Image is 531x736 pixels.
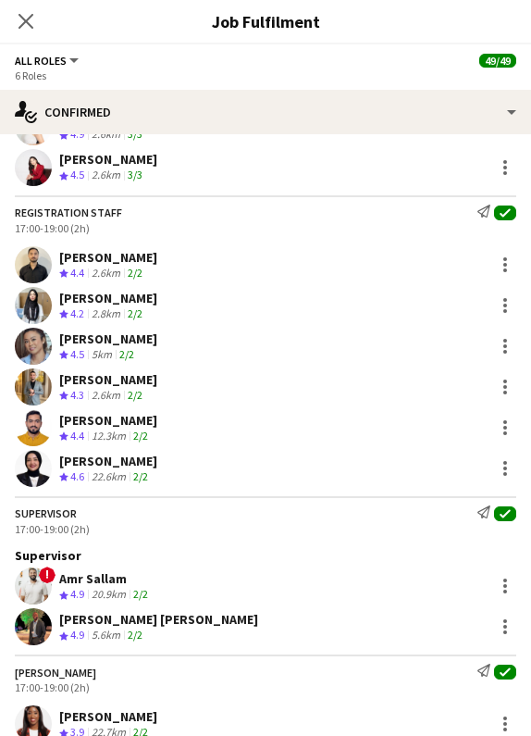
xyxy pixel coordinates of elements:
app-skills-label: 2/2 [128,266,142,280]
app-skills-label: 3/3 [128,127,142,141]
app-skills-label: 3/3 [128,168,142,181]
span: 4.3 [70,388,84,402]
span: 4.6 [70,469,84,483]
span: 4.9 [70,587,84,601]
app-skills-label: 2/2 [133,429,148,443]
app-skills-label: 2/2 [133,587,148,601]
div: 2.6km [88,127,124,143]
app-skills-label: 2/2 [119,347,134,361]
app-skills-label: 2/2 [128,306,142,320]
span: 4.2 [70,306,84,320]
div: 2.8km [88,306,124,322]
div: 17:00-19:00 (2h) [15,221,516,235]
div: [PERSON_NAME] [59,290,157,306]
div: 22.6km [88,469,130,485]
div: [PERSON_NAME] [59,371,157,388]
div: [PERSON_NAME] [59,151,157,168]
span: All roles [15,54,67,68]
div: 6 Roles [15,69,516,82]
div: 5.6km [88,628,124,643]
span: 4.4 [70,266,84,280]
span: 4.5 [70,168,84,181]
div: Amr Sallam [59,570,152,587]
span: 4.4 [70,429,84,443]
div: [PERSON_NAME] [59,708,157,725]
button: All roles [15,54,81,68]
div: 2.6km [88,168,124,183]
app-skills-label: 2/2 [128,388,142,402]
div: Registration Staff [15,206,122,219]
span: 4.5 [70,347,84,361]
div: [PERSON_NAME] [59,331,157,347]
div: 2.6km [88,388,124,404]
span: ! [39,567,56,583]
div: [PERSON_NAME] [59,249,157,266]
div: 17:00-19:00 (2h) [15,522,516,536]
div: 12.3km [88,429,130,444]
div: 5km [88,347,116,363]
div: 17:00-19:00 (2h) [15,680,516,694]
span: 4.9 [70,628,84,642]
app-skills-label: 2/2 [133,469,148,483]
span: 4.9 [70,127,84,141]
div: 2.6km [88,266,124,281]
div: [PERSON_NAME] [PERSON_NAME] [59,611,258,628]
div: [PERSON_NAME] [59,412,157,429]
div: [PERSON_NAME] [59,453,157,469]
div: Supervisor [15,506,77,520]
div: [PERSON_NAME] [15,666,96,680]
app-skills-label: 2/2 [128,628,142,642]
div: 20.9km [88,587,130,603]
span: 49/49 [479,54,516,68]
